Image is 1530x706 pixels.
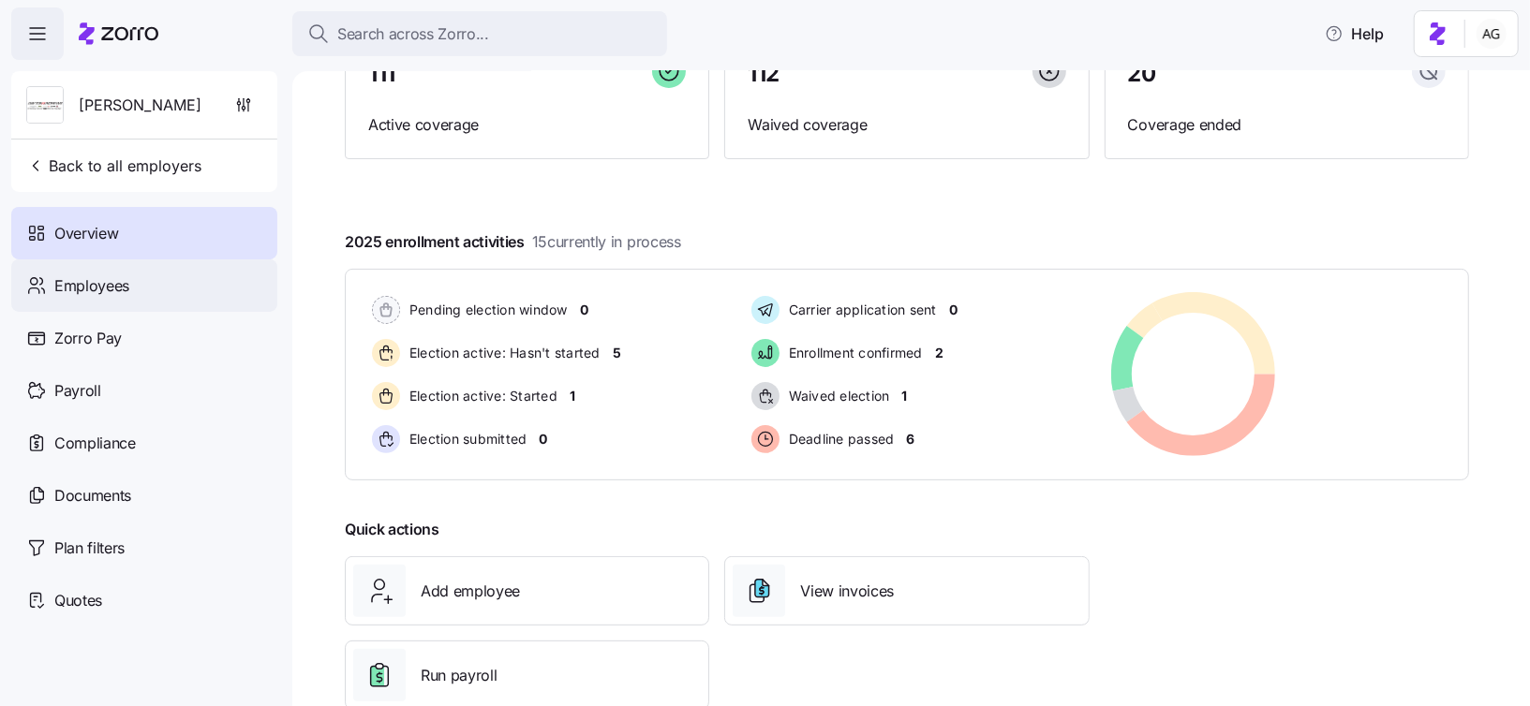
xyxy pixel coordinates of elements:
span: 20 [1128,63,1156,85]
span: Waived coverage [748,113,1065,137]
a: Payroll [11,364,277,417]
span: Quotes [54,589,102,612]
span: View invoices [800,580,894,603]
span: Help [1325,22,1384,45]
span: Carrier application sent [783,301,937,319]
span: 5 [613,344,621,362]
span: 0 [580,301,588,319]
button: Help [1310,15,1399,52]
span: 2 [935,344,943,362]
span: Active coverage [368,113,686,137]
span: Election submitted [404,430,527,449]
span: Quick actions [345,518,439,541]
a: Quotes [11,574,277,626]
a: Overview [11,207,277,259]
span: 2025 enrollment activities [345,230,681,254]
img: Employer logo [27,87,63,125]
button: Back to all employers [19,147,209,184]
img: 5fc55c57e0610270ad857448bea2f2d5 [1477,19,1507,49]
span: 6 [906,430,914,449]
a: Zorro Pay [11,312,277,364]
span: Add employee [421,580,520,603]
span: Run payroll [421,664,497,687]
span: Election active: Hasn't started [404,344,601,362]
span: Deadline passed [783,430,895,449]
span: Payroll [54,379,101,403]
span: Waived election [783,387,890,405]
button: Search across Zorro... [292,11,667,56]
span: Back to all employers [26,154,201,177]
span: Enrollment confirmed [783,344,923,362]
span: 111 [368,63,395,85]
span: 0 [540,430,548,449]
span: 15 currently in process [532,230,681,254]
span: Pending election window [404,301,568,319]
a: Documents [11,469,277,522]
span: 112 [748,63,780,85]
a: Plan filters [11,522,277,574]
span: Overview [54,222,118,245]
a: Employees [11,259,277,312]
span: Employees [54,274,129,298]
span: 1 [901,387,907,405]
span: Election active: Started [404,387,557,405]
span: [PERSON_NAME] [79,94,201,117]
a: Compliance [11,417,277,469]
span: Compliance [54,432,136,455]
span: Search across Zorro... [337,22,489,46]
span: Zorro Pay [54,327,122,350]
span: 1 [570,387,575,405]
span: Plan filters [54,537,125,560]
span: Coverage ended [1128,113,1446,137]
span: Documents [54,484,131,507]
span: 0 [949,301,958,319]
